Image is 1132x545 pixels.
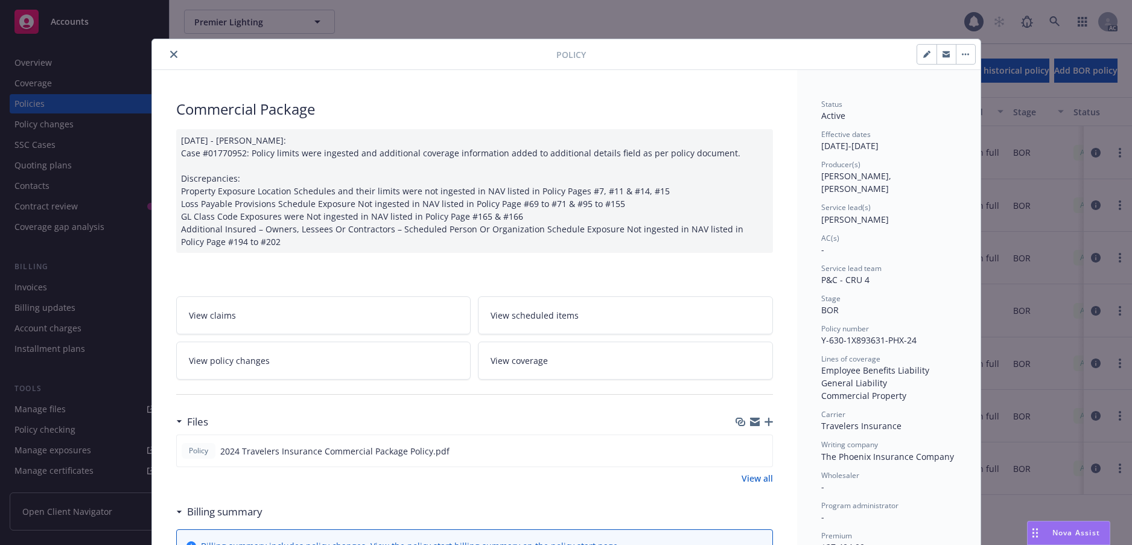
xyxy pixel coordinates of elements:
span: View policy changes [189,354,270,367]
span: [PERSON_NAME] [821,214,889,225]
span: - [821,481,824,492]
span: AC(s) [821,233,839,243]
span: 2024 Travelers Insurance Commercial Package Policy.pdf [220,445,450,457]
span: - [821,511,824,523]
span: Service lead team [821,263,882,273]
button: Nova Assist [1027,521,1110,545]
div: Commercial Package [176,99,773,120]
span: P&C - CRU 4 [821,274,870,285]
span: Writing company [821,439,878,450]
span: Travelers Insurance [821,420,901,432]
span: Active [821,110,845,121]
div: Employee Benefits Liability [821,364,956,377]
span: Policy [556,48,586,61]
h3: Files [187,414,208,430]
span: The Phoenix Insurance Company [821,451,954,462]
span: Wholesaler [821,470,859,480]
span: BOR [821,304,839,316]
span: Service lead(s) [821,202,871,212]
span: View coverage [491,354,548,367]
span: - [821,244,824,255]
button: download file [737,445,747,457]
span: Program administrator [821,500,898,511]
a: View coverage [478,342,773,380]
span: View scheduled items [491,309,579,322]
div: [DATE] - [PERSON_NAME]: Case #01770952: Policy limits were ingested and additional coverage infor... [176,129,773,253]
div: Commercial Property [821,389,956,402]
span: Producer(s) [821,159,860,170]
span: View claims [189,309,236,322]
span: Policy [186,445,211,456]
button: close [167,47,181,62]
div: Billing summary [176,504,262,520]
div: General Liability [821,377,956,389]
span: Effective dates [821,129,871,139]
div: [DATE] - [DATE] [821,129,956,152]
span: Premium [821,531,852,541]
a: View scheduled items [478,296,773,334]
span: Carrier [821,409,845,419]
button: preview file [757,445,768,457]
span: Y-630-1X893631-PHX-24 [821,334,917,346]
a: View policy changes [176,342,471,380]
span: [PERSON_NAME], [PERSON_NAME] [821,170,894,194]
h3: Billing summary [187,504,262,520]
div: Drag to move [1028,521,1043,544]
span: Stage [821,293,841,304]
span: Nova Assist [1052,527,1100,538]
span: Status [821,99,842,109]
span: Policy number [821,323,869,334]
a: View claims [176,296,471,334]
span: Lines of coverage [821,354,880,364]
div: Files [176,414,208,430]
a: View all [742,472,773,485]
